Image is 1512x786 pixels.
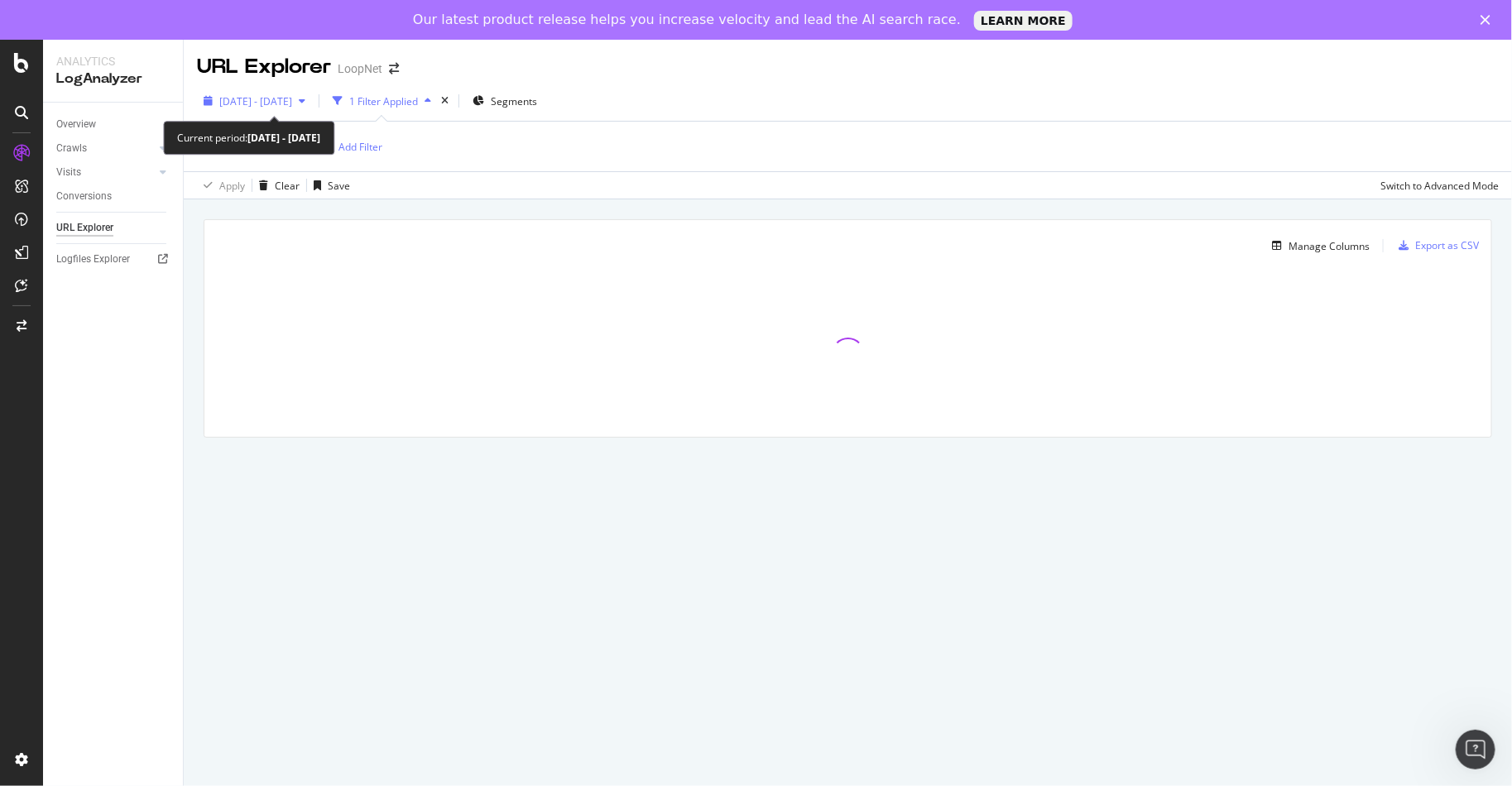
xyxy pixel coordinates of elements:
button: Save [307,172,350,199]
div: Manage Columns [1289,239,1370,253]
iframe: Intercom live chat [1456,730,1495,769]
button: 1 Filter Applied [326,88,438,114]
span: [DATE] - [DATE] [219,94,292,108]
div: Switch to Advanced Mode [1380,179,1499,193]
div: 1 Filter Applied [349,94,418,108]
a: Overview [56,116,171,133]
div: Export as CSV [1415,238,1479,252]
div: arrow-right-arrow-left [389,63,399,74]
button: Add Filter [316,137,382,156]
div: Clear [275,179,300,193]
a: Crawls [56,140,155,157]
button: Clear [252,172,300,199]
div: URL Explorer [56,219,113,237]
div: Visits [56,164,81,181]
a: Logfiles Explorer [56,251,171,268]
div: Apply [219,179,245,193]
div: Conversions [56,188,112,205]
button: Export as CSV [1392,232,1479,259]
button: Apply [197,172,245,199]
span: Segments [491,94,537,108]
div: Crawls [56,140,87,157]
div: Save [328,179,350,193]
a: Visits [56,164,155,181]
div: times [438,93,452,109]
a: URL Explorer [56,219,171,237]
div: Current period: [178,128,321,147]
a: Conversions [56,188,171,205]
div: Our latest product release helps you increase velocity and lead the AI search race. [413,12,961,28]
button: Manage Columns [1265,236,1370,256]
button: Switch to Advanced Mode [1374,172,1499,199]
div: Overview [56,116,96,133]
b: [DATE] - [DATE] [248,131,321,145]
div: Add Filter [338,140,382,154]
div: Logfiles Explorer [56,251,130,268]
div: Close [1481,15,1497,25]
div: LogAnalyzer [56,69,170,89]
a: LEARN MORE [974,11,1073,31]
button: Segments [466,88,544,114]
div: Analytics [56,53,170,69]
button: [DATE] - [DATE] [197,88,312,114]
div: LoopNet [338,60,382,77]
div: URL Explorer [197,53,331,81]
